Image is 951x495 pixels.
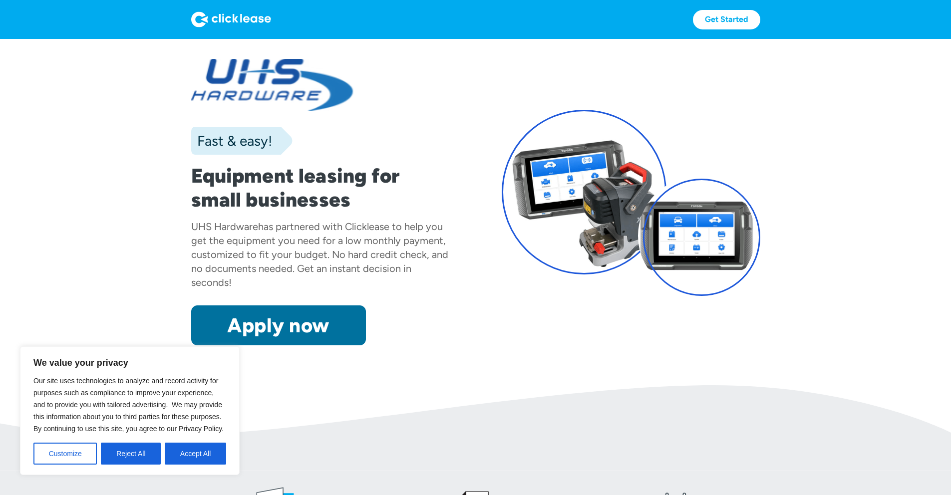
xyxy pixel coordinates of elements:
img: Logo [191,11,271,27]
div: Fast & easy! [191,131,272,151]
div: has partnered with Clicklease to help you get the equipment you need for a low monthly payment, c... [191,221,448,288]
button: Accept All [165,443,226,465]
a: Apply now [191,305,366,345]
p: We value your privacy [33,357,226,369]
div: UHS Hardware [191,221,258,233]
button: Customize [33,443,97,465]
div: We value your privacy [20,346,240,475]
span: Our site uses technologies to analyze and record activity for purposes such as compliance to impr... [33,377,224,433]
h1: Equipment leasing for small businesses [191,164,450,212]
button: Reject All [101,443,161,465]
a: Get Started [693,10,760,29]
